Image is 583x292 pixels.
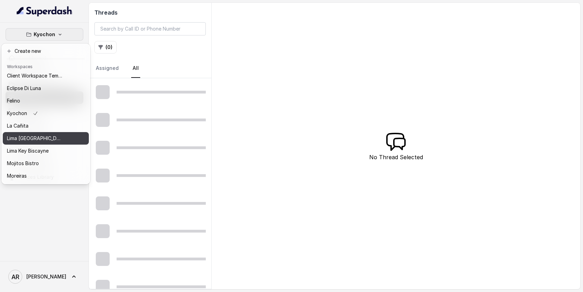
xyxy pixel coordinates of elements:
[7,147,49,155] p: Lima Key Biscayne
[3,45,89,57] button: Create new
[1,43,90,184] div: Kyochon
[7,122,28,130] p: La Cañita
[7,84,41,92] p: Eclipse Di Luna
[3,60,89,72] header: Workspaces
[7,172,27,180] p: Moreiras
[7,109,27,117] p: Kyochon
[7,72,62,80] p: Client Workspace Template
[34,30,55,39] p: Kyochon
[7,134,62,143] p: Lima [GEOGRAPHIC_DATA]
[7,97,20,105] p: Felino
[6,28,83,41] button: Kyochon
[7,159,39,168] p: Mojitos Bistro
